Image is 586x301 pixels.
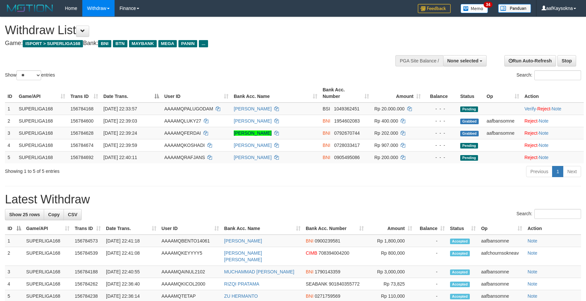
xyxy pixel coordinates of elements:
span: Copy [48,212,60,217]
label: Search: [517,209,581,219]
span: 156784600 [70,118,93,124]
span: ISPORT > SUPERLIGA168 [23,40,83,47]
span: CSV [68,212,77,217]
span: Rp 200.000 [374,155,398,160]
span: Copy 1954602083 to clipboard [334,118,360,124]
img: Button%20Memo.svg [461,4,488,13]
td: 156784262 [72,278,103,290]
span: AAAAMQLUKY27 [164,118,201,124]
th: ID [5,84,16,103]
td: SUPERLIGA168 [16,151,68,163]
th: Game/API: activate to sort column ascending [24,222,72,235]
div: - - - [426,118,455,124]
span: Accepted [450,239,470,244]
td: · [522,115,584,127]
td: aafbansomne [484,127,522,139]
div: - - - [426,154,455,161]
a: [PERSON_NAME] [234,118,272,124]
span: Copy 0271759569 to clipboard [315,293,340,299]
th: Balance [423,84,458,103]
th: Status: activate to sort column ascending [447,222,479,235]
th: Bank Acc. Number: activate to sort column ascending [303,222,366,235]
a: 1 [552,166,563,177]
th: Op: activate to sort column ascending [484,84,522,103]
span: BNI [323,143,330,148]
th: User ID: activate to sort column ascending [162,84,231,103]
span: Copy 0792670744 to clipboard [334,130,360,136]
a: [PERSON_NAME] [224,238,262,243]
th: Status [458,84,484,103]
td: aafbansomne [478,266,525,278]
div: Showing 1 to 5 of 5 entries [5,165,239,174]
span: Show 25 rows [9,212,40,217]
span: BNI [306,238,313,243]
td: Rp 800,000 [366,247,415,266]
button: None selected [443,55,487,66]
th: Bank Acc. Name: activate to sort column ascending [222,222,303,235]
th: Bank Acc. Name: activate to sort column ascending [231,84,320,103]
span: ... [199,40,208,47]
td: Rp 1,800,000 [366,235,415,247]
th: Date Trans.: activate to sort column descending [101,84,162,103]
td: SUPERLIGA168 [16,103,68,115]
a: Note [539,130,549,136]
span: Copy 708394004200 to clipboard [319,250,349,256]
td: [DATE] 22:40:55 [103,266,159,278]
td: Rp 73,825 [366,278,415,290]
a: Note [527,281,537,287]
span: BNI [323,118,330,124]
span: 156784168 [70,106,93,111]
span: Accepted [450,251,470,256]
a: Note [539,118,549,124]
td: 2 [5,247,24,266]
a: [PERSON_NAME] [234,155,272,160]
span: BNI [306,293,313,299]
td: 156784573 [72,235,103,247]
td: - [415,266,447,278]
span: Copy 901840355772 to clipboard [329,281,360,287]
span: [DATE] 22:40:11 [103,155,137,160]
span: Copy 0900239581 to clipboard [315,238,340,243]
input: Search: [534,209,581,219]
span: BNI [323,130,330,136]
th: Game/API: activate to sort column ascending [16,84,68,103]
td: [DATE] 22:41:08 [103,247,159,266]
span: Pending [460,106,478,112]
td: SUPERLIGA168 [24,247,72,266]
td: aafbansomne [478,235,525,247]
a: Note [527,269,537,274]
a: Note [551,106,561,111]
span: BNI [323,155,330,160]
span: Copy 0728033417 to clipboard [334,143,360,148]
a: ZU HERMANTO [224,293,258,299]
div: - - - [426,130,455,136]
td: SUPERLIGA168 [16,139,68,151]
span: Copy 0905495086 to clipboard [334,155,360,160]
td: · [522,127,584,139]
a: [PERSON_NAME] [234,130,272,136]
td: · · [522,103,584,115]
td: SUPERLIGA168 [16,115,68,127]
a: Verify [524,106,536,111]
td: 1 [5,235,24,247]
span: [DATE] 22:39:03 [103,118,137,124]
a: Reject [524,130,538,136]
span: BSI [323,106,330,111]
th: Amount: activate to sort column ascending [366,222,415,235]
th: Op: activate to sort column ascending [478,222,525,235]
th: Date Trans.: activate to sort column ascending [103,222,159,235]
h4: Game: Bank: [5,40,384,47]
td: AAAAMQAINUL2102 [159,266,222,278]
span: BNI [306,269,313,274]
h1: Withdraw List [5,24,384,37]
td: · [522,151,584,163]
th: Trans ID: activate to sort column ascending [68,84,101,103]
span: 156784692 [70,155,93,160]
td: Rp 3,000,000 [366,266,415,278]
td: · [522,139,584,151]
div: PGA Site Balance / [395,55,443,66]
span: [DATE] 22:39:59 [103,143,137,148]
a: Previous [526,166,552,177]
td: 3 [5,266,24,278]
td: aafchournsokneav [478,247,525,266]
